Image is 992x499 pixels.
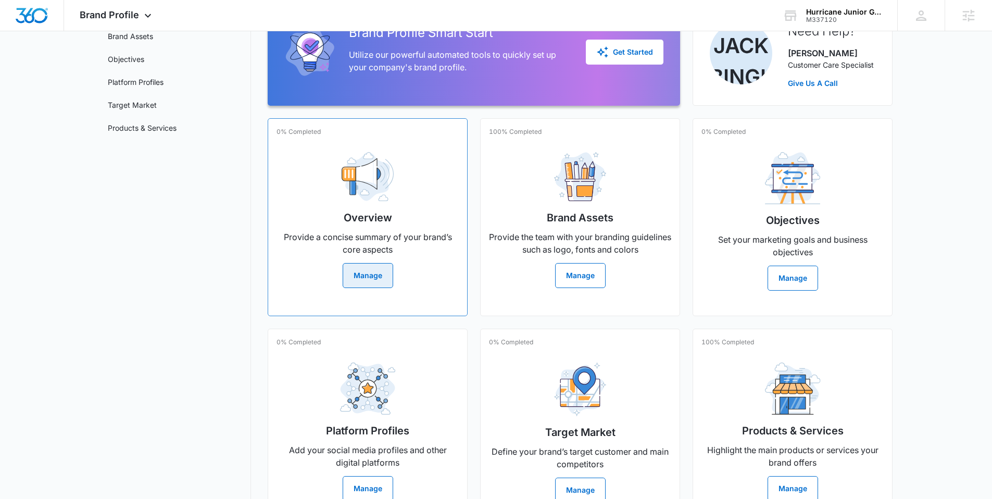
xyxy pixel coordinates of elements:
[268,118,468,316] a: 0% CompletedOverviewProvide a concise summary of your brand’s core aspectsManage
[277,338,321,347] p: 0% Completed
[489,231,671,256] p: Provide the team with your branding guidelines such as logo, fonts and colors
[693,118,893,316] a: 0% CompletedObjectivesSet your marketing goals and business objectivesManage
[489,445,671,470] p: Define your brand’s target customer and main competitors
[766,213,820,228] h2: Objectives
[555,263,606,288] button: Manage
[349,23,569,42] h2: Brand Profile Smart Start
[108,122,177,133] a: Products & Services
[586,40,663,65] button: Get Started
[742,423,844,439] h2: Products & Services
[701,127,746,136] p: 0% Completed
[349,48,569,73] p: Utilize our powerful automated tools to quickly set up your company's brand profile.
[108,99,157,110] a: Target Market
[489,338,533,347] p: 0% Completed
[277,127,321,136] p: 0% Completed
[806,8,882,16] div: account name
[343,263,393,288] button: Manage
[489,127,542,136] p: 100% Completed
[326,423,409,439] h2: Platform Profiles
[108,31,153,42] a: Brand Assets
[277,231,459,256] p: Provide a concise summary of your brand’s core aspects
[80,9,139,20] span: Brand Profile
[788,78,874,89] a: Give Us A Call
[768,266,818,291] button: Manage
[277,444,459,469] p: Add your social media profiles and other digital platforms
[545,425,616,440] h2: Target Market
[788,22,874,41] h2: Need Help?
[701,444,884,469] p: Highlight the main products or services your brand offers
[344,210,392,226] h2: Overview
[788,59,874,70] p: Customer Care Specialist
[701,338,754,347] p: 100% Completed
[806,16,882,23] div: account id
[788,47,874,59] p: [PERSON_NAME]
[596,46,653,58] div: Get Started
[701,233,884,258] p: Set your marketing goals and business objectives
[710,22,772,84] img: Jack Bingham
[108,77,164,88] a: Platform Profiles
[108,54,144,65] a: Objectives
[547,210,613,226] h2: Brand Assets
[480,118,680,316] a: 100% CompletedBrand AssetsProvide the team with your branding guidelines such as logo, fonts and ...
